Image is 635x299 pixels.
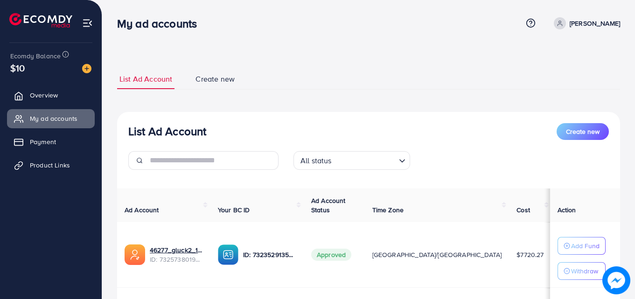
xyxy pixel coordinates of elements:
div: <span class='underline'>46277_gluck2_1705656333992</span></br>7325738019401580545 [150,245,203,264]
img: image [602,266,630,294]
span: Your BC ID [218,205,250,215]
img: ic-ads-acc.e4c84228.svg [125,244,145,265]
span: Create new [566,127,600,136]
span: Approved [311,249,351,261]
span: [GEOGRAPHIC_DATA]/[GEOGRAPHIC_DATA] [372,250,502,259]
span: List Ad Account [119,74,172,84]
img: ic-ba-acc.ded83a64.svg [218,244,238,265]
p: Withdraw [571,265,598,277]
span: Ad Account [125,205,159,215]
a: 46277_gluck2_1705656333992 [150,245,203,255]
a: Payment [7,132,95,151]
span: ID: 7325738019401580545 [150,255,203,264]
button: Create new [557,123,609,140]
h3: List Ad Account [128,125,206,138]
span: Overview [30,90,58,100]
span: $10 [10,61,25,75]
a: [PERSON_NAME] [550,17,620,29]
span: Payment [30,137,56,146]
span: Time Zone [372,205,404,215]
span: Create new [195,74,235,84]
a: Overview [7,86,95,104]
a: Product Links [7,156,95,174]
span: $7720.27 [516,250,544,259]
button: Add Fund [558,237,606,255]
p: Add Fund [571,240,600,251]
span: Cost [516,205,530,215]
input: Search for option [335,152,395,167]
span: Product Links [30,160,70,170]
p: [PERSON_NAME] [570,18,620,29]
h3: My ad accounts [117,17,204,30]
a: My ad accounts [7,109,95,128]
span: Ecomdy Balance [10,51,61,61]
span: Ad Account Status [311,196,346,215]
button: Withdraw [558,262,606,280]
span: All status [299,154,334,167]
img: menu [82,18,93,28]
img: logo [9,13,72,28]
img: image [82,64,91,73]
p: ID: 7323529135098331137 [243,249,296,260]
span: Action [558,205,576,215]
div: Search for option [293,151,410,170]
span: My ad accounts [30,114,77,123]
